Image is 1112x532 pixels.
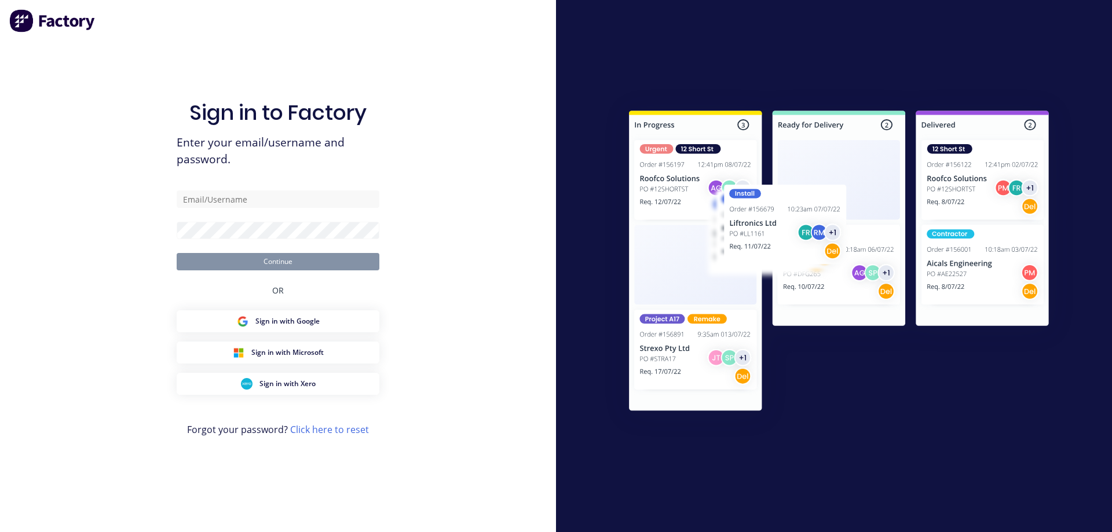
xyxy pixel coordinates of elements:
[272,270,284,310] div: OR
[177,253,379,270] button: Continue
[237,315,248,327] img: Google Sign in
[290,423,369,436] a: Click here to reset
[255,316,320,326] span: Sign in with Google
[603,87,1074,438] img: Sign in
[177,342,379,364] button: Microsoft Sign inSign in with Microsoft
[177,373,379,395] button: Xero Sign inSign in with Xero
[251,347,324,358] span: Sign in with Microsoft
[9,9,96,32] img: Factory
[241,378,253,390] img: Xero Sign in
[189,100,367,125] h1: Sign in to Factory
[177,134,379,168] span: Enter your email/username and password.
[177,190,379,208] input: Email/Username
[233,347,244,358] img: Microsoft Sign in
[259,379,316,389] span: Sign in with Xero
[187,423,369,436] span: Forgot your password?
[177,310,379,332] button: Google Sign inSign in with Google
